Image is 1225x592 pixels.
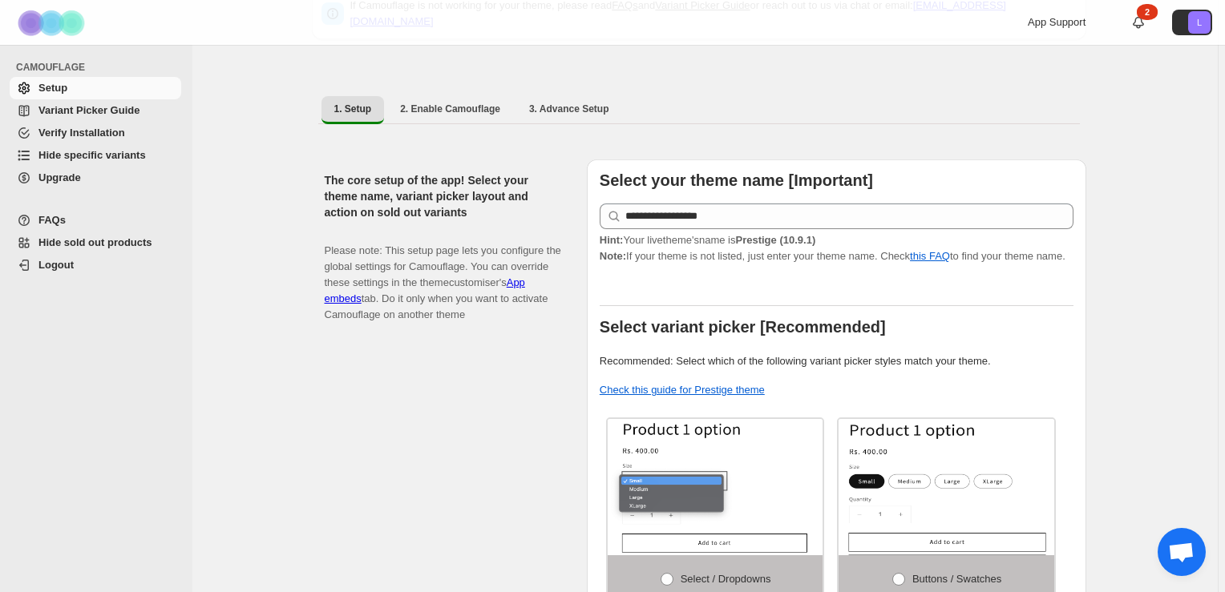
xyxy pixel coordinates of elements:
[600,232,1073,264] p: If your theme is not listed, just enter your theme name. Check to find your theme name.
[325,227,561,323] p: Please note: This setup page lets you configure the global settings for Camouflage. You can overr...
[681,573,771,585] span: Select / Dropdowns
[38,104,139,116] span: Variant Picker Guide
[600,171,873,189] b: Select your theme name [Important]
[400,103,500,115] span: 2. Enable Camouflage
[1130,14,1146,30] a: 2
[1028,16,1086,28] span: App Support
[600,250,626,262] strong: Note:
[38,236,152,248] span: Hide sold out products
[600,384,765,396] a: Check this guide for Prestige theme
[38,259,74,271] span: Logout
[13,1,93,45] img: Camouflage
[10,254,181,276] a: Logout
[600,353,1073,369] p: Recommended: Select which of the following variant picker styles match your theme.
[608,419,823,555] img: Select / Dropdowns
[910,250,950,262] a: this FAQ
[38,171,81,183] span: Upgrade
[839,419,1054,555] img: Buttons / Swatches
[1137,4,1158,20] div: 2
[10,144,181,167] a: Hide specific variants
[1197,18,1202,27] text: L
[325,172,561,220] h2: The core setup of the app! Select your theme name, variant picker layout and action on sold out v...
[529,103,609,115] span: 3. Advance Setup
[38,214,66,226] span: FAQs
[38,149,146,161] span: Hide specific variants
[38,127,125,139] span: Verify Installation
[10,77,181,99] a: Setup
[735,234,815,246] strong: Prestige (10.9.1)
[16,61,184,74] span: CAMOUFLAGE
[10,99,181,122] a: Variant Picker Guide
[1158,528,1206,576] a: Open chat
[1188,11,1211,34] span: Avatar with initials L
[334,103,372,115] span: 1. Setup
[600,234,815,246] span: Your live theme's name is
[10,167,181,189] a: Upgrade
[600,234,624,246] strong: Hint:
[10,209,181,232] a: FAQs
[600,318,886,336] b: Select variant picker [Recommended]
[38,82,67,94] span: Setup
[1172,10,1212,35] button: Avatar with initials L
[10,122,181,144] a: Verify Installation
[912,573,1001,585] span: Buttons / Swatches
[10,232,181,254] a: Hide sold out products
